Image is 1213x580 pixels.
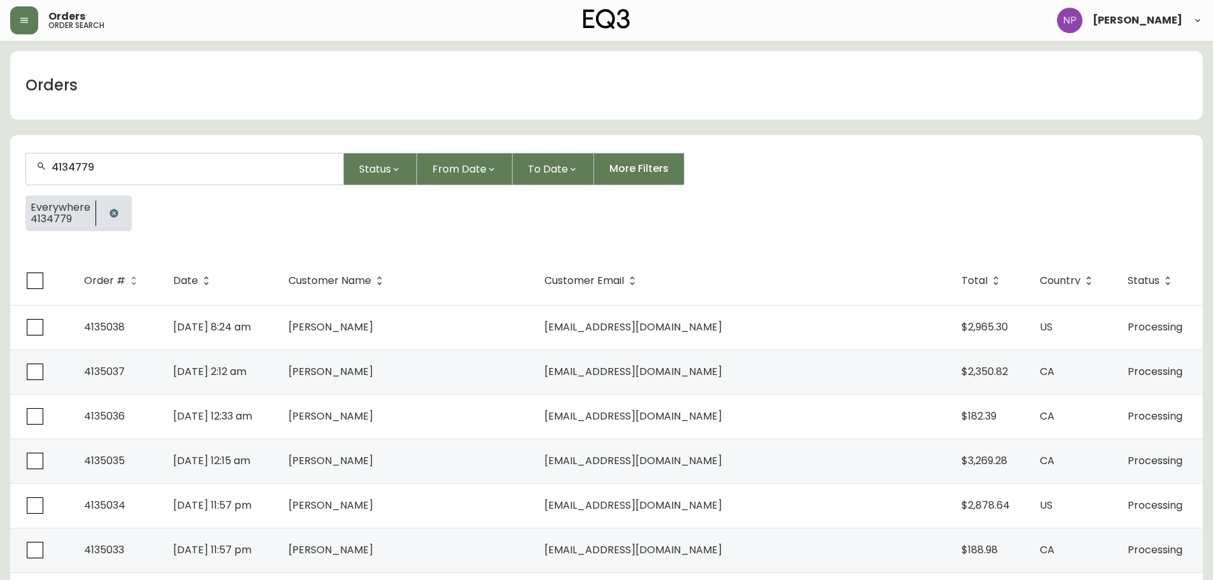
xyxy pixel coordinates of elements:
[544,409,722,423] span: [EMAIL_ADDRESS][DOMAIN_NAME]
[288,498,373,513] span: [PERSON_NAME]
[528,161,568,177] span: To Date
[288,409,373,423] span: [PERSON_NAME]
[359,161,391,177] span: Status
[288,277,371,285] span: Customer Name
[288,275,388,286] span: Customer Name
[594,153,685,185] button: More Filters
[1040,409,1054,423] span: CA
[961,542,998,557] span: $188.98
[25,74,78,96] h1: Orders
[1128,409,1182,423] span: Processing
[417,153,513,185] button: From Date
[31,213,90,225] span: 4134779
[544,498,722,513] span: [EMAIL_ADDRESS][DOMAIN_NAME]
[961,275,1004,286] span: Total
[1128,453,1182,468] span: Processing
[544,453,722,468] span: [EMAIL_ADDRESS][DOMAIN_NAME]
[84,453,125,468] span: 4135035
[84,275,142,286] span: Order #
[48,22,104,29] h5: order search
[544,364,722,379] span: [EMAIL_ADDRESS][DOMAIN_NAME]
[1128,542,1182,557] span: Processing
[1128,275,1176,286] span: Status
[173,277,198,285] span: Date
[1128,364,1182,379] span: Processing
[288,320,373,334] span: [PERSON_NAME]
[961,453,1007,468] span: $3,269.28
[173,320,251,334] span: [DATE] 8:24 am
[1040,542,1054,557] span: CA
[48,11,85,22] span: Orders
[1040,453,1054,468] span: CA
[544,277,624,285] span: Customer Email
[288,542,373,557] span: [PERSON_NAME]
[84,498,125,513] span: 4135034
[288,453,373,468] span: [PERSON_NAME]
[1040,364,1054,379] span: CA
[344,153,417,185] button: Status
[173,498,252,513] span: [DATE] 11:57 pm
[84,277,125,285] span: Order #
[1040,277,1081,285] span: Country
[513,153,594,185] button: To Date
[583,9,630,29] img: logo
[1040,320,1053,334] span: US
[84,409,125,423] span: 4135036
[432,161,486,177] span: From Date
[173,409,252,423] span: [DATE] 12:33 am
[1040,275,1097,286] span: Country
[544,275,641,286] span: Customer Email
[1057,8,1082,33] img: 50f1e64a3f95c89b5c5247455825f96f
[173,275,215,286] span: Date
[31,202,90,213] span: Everywhere
[1093,15,1182,25] span: [PERSON_NAME]
[544,542,722,557] span: [EMAIL_ADDRESS][DOMAIN_NAME]
[84,542,124,557] span: 4135033
[173,453,250,468] span: [DATE] 12:15 am
[961,277,988,285] span: Total
[609,162,669,176] span: More Filters
[173,364,246,379] span: [DATE] 2:12 am
[1128,498,1182,513] span: Processing
[961,409,997,423] span: $182.39
[52,161,333,173] input: Search
[1040,498,1053,513] span: US
[84,320,125,334] span: 4135038
[961,320,1008,334] span: $2,965.30
[288,364,373,379] span: [PERSON_NAME]
[173,542,252,557] span: [DATE] 11:57 pm
[84,364,125,379] span: 4135037
[961,498,1010,513] span: $2,878.64
[1128,320,1182,334] span: Processing
[544,320,722,334] span: [EMAIL_ADDRESS][DOMAIN_NAME]
[961,364,1008,379] span: $2,350.82
[1128,277,1160,285] span: Status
